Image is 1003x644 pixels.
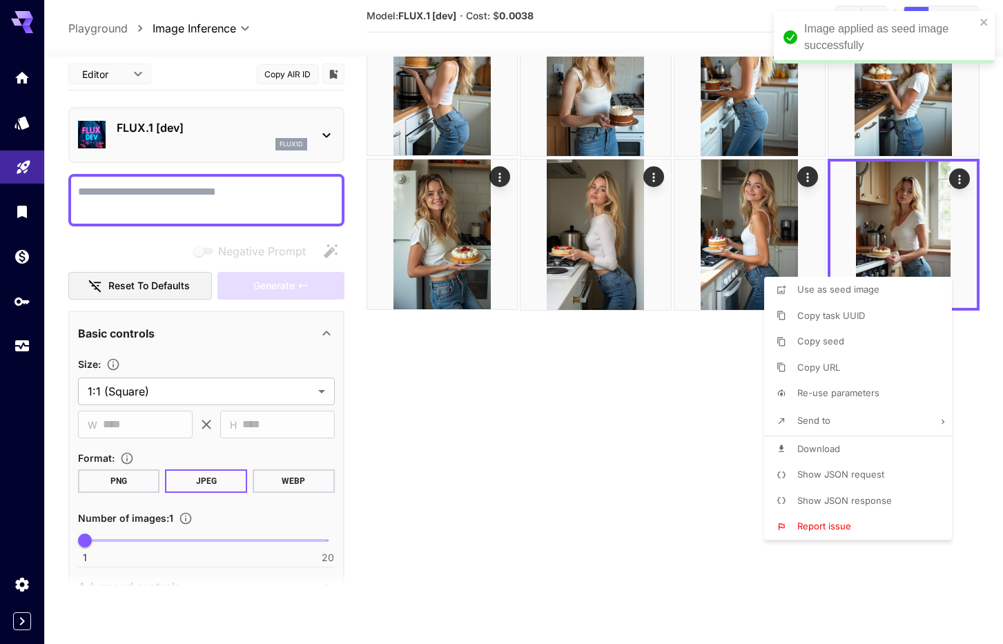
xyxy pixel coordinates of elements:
span: Copy URL [797,362,840,373]
span: Copy seed [797,335,844,347]
span: Report issue [797,520,851,531]
button: close [980,17,989,28]
span: Show JSON request [797,469,884,480]
div: Image applied as seed image successfully [804,21,975,54]
span: Use as seed image [797,284,879,295]
span: Send to [797,415,830,426]
span: Re-use parameters [797,387,879,398]
span: Show JSON response [797,495,892,506]
span: Copy task UUID [797,310,865,321]
span: Download [797,443,840,454]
